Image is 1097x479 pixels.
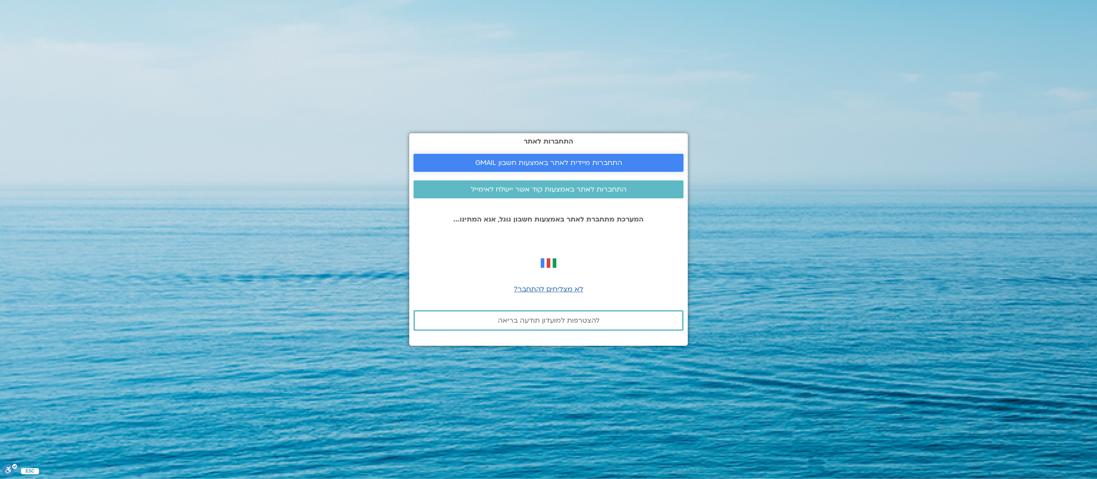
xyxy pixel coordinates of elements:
[414,138,683,145] h2: התחברות לאתר
[414,216,683,223] p: המערכת מתחברת לאתר באמצעות חשבון גוגל, אנא המתינו...
[514,284,583,294] a: לא מצליחים להתחבר?
[471,186,626,193] span: התחברות לאתר באמצעות קוד אשר יישלח לאימייל
[414,154,683,172] a: התחברות מיידית לאתר באמצעות חשבון GMAIL
[414,310,683,331] a: להצטרפות למועדון תודעה בריאה
[498,317,599,324] span: להצטרפות למועדון תודעה בריאה
[414,180,683,198] a: התחברות לאתר באמצעות קוד אשר יישלח לאימייל
[475,159,622,167] span: התחברות מיידית לאתר באמצעות חשבון GMAIL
